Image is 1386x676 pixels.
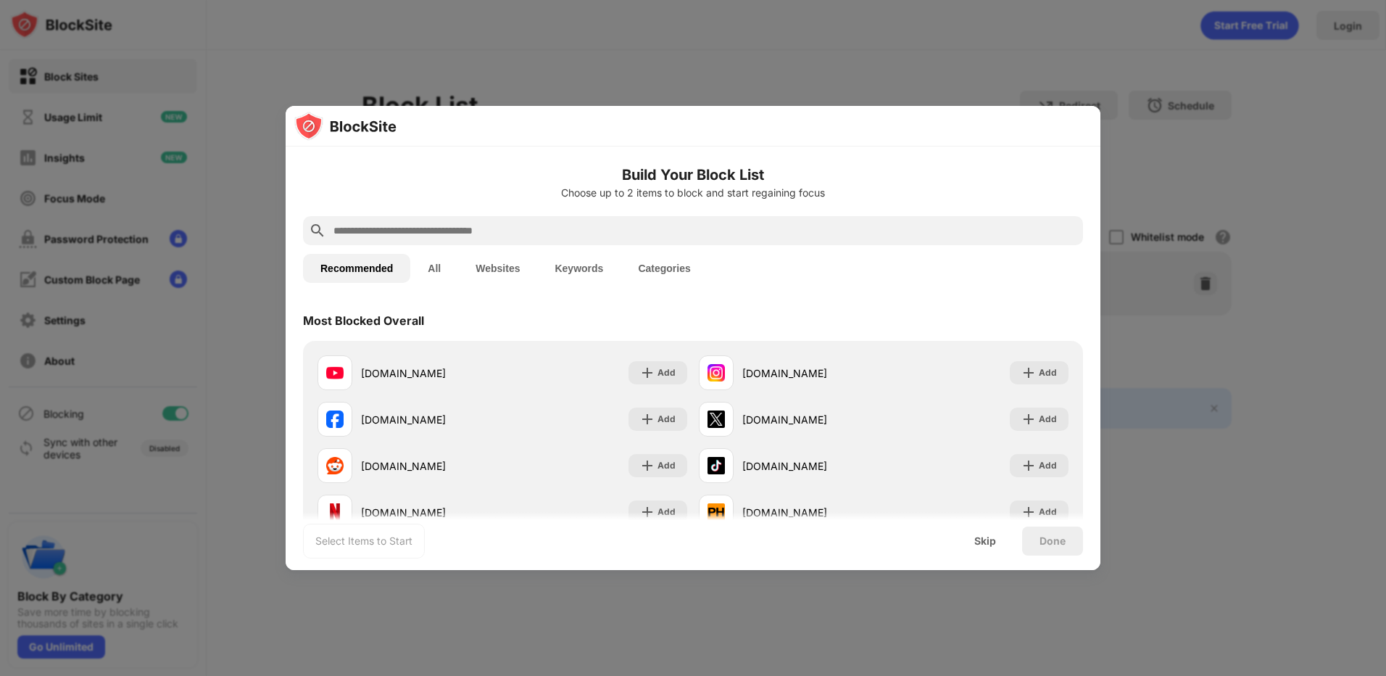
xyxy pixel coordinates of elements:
img: favicons [326,457,344,474]
div: [DOMAIN_NAME] [742,412,884,427]
div: Add [657,458,676,473]
div: Add [1039,505,1057,519]
button: Categories [621,254,707,283]
div: [DOMAIN_NAME] [361,458,502,474]
img: favicons [707,503,725,521]
button: Websites [458,254,537,283]
div: [DOMAIN_NAME] [742,366,884,381]
div: Skip [974,535,996,547]
div: Add [1039,412,1057,426]
div: Add [1039,366,1057,380]
div: [DOMAIN_NAME] [361,412,502,427]
div: [DOMAIN_NAME] [361,505,502,520]
div: Add [657,505,676,519]
img: favicons [326,503,344,521]
div: Most Blocked Overall [303,313,424,328]
div: Choose up to 2 items to block and start regaining focus [303,187,1083,199]
div: Add [1039,458,1057,473]
img: search.svg [309,222,326,239]
div: [DOMAIN_NAME] [742,458,884,474]
h6: Build Your Block List [303,164,1083,186]
button: Recommended [303,254,410,283]
div: Add [657,412,676,426]
img: favicons [707,457,725,474]
div: Add [657,366,676,380]
img: favicons [326,364,344,382]
img: favicons [707,364,725,382]
img: favicons [707,411,725,428]
div: Done [1039,535,1066,547]
div: [DOMAIN_NAME] [361,366,502,381]
img: favicons [326,411,344,428]
button: All [410,254,458,283]
img: logo-blocksite.svg [294,112,397,141]
div: [DOMAIN_NAME] [742,505,884,520]
button: Keywords [537,254,621,283]
div: Select Items to Start [315,534,412,548]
